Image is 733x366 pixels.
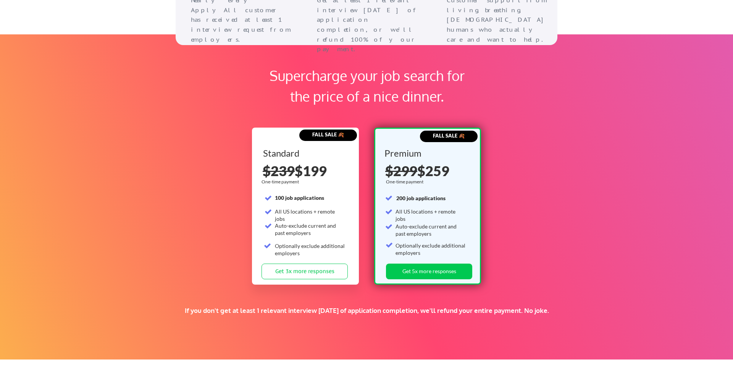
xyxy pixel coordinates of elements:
strong: 200 job applications [396,195,446,201]
div: $259 [385,164,471,178]
button: Get 3x more responses [262,264,348,279]
div: Standard [263,149,347,158]
div: Premium [384,149,468,158]
strong: FALL SALE 🍂 [433,133,465,139]
s: $239 [263,162,295,179]
div: Supercharge your job search for the price of a nice dinner. [260,65,474,107]
div: Auto-exclude current and past employers [396,223,466,238]
div: Optionally exclude additional employers [396,242,466,257]
div: All US locations + remote jobs [275,208,346,223]
div: If you don't get at least 1 relevant interview [DATE] of application completion, we'll refund you... [133,306,601,315]
div: $199 [263,164,349,178]
div: Optionally exclude additional employers [275,242,346,257]
strong: FALL SALE 🍂 [312,131,344,138]
strong: 100 job applications [275,194,324,201]
div: All US locations + remote jobs [396,208,466,223]
button: Get 5x more responses [386,264,472,279]
div: One-time payment [262,179,301,185]
s: $299 [385,162,417,179]
div: Auto-exclude current and past employers [275,222,346,237]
